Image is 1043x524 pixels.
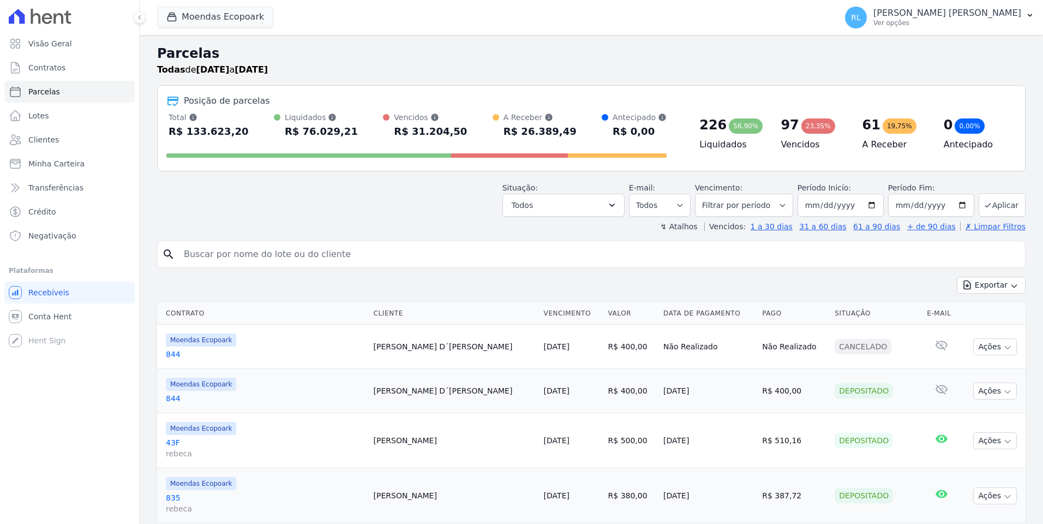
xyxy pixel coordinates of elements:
[369,413,540,468] td: [PERSON_NAME]
[835,488,893,503] div: Depositado
[4,306,135,327] a: Conta Hent
[835,339,891,354] div: Cancelado
[512,199,533,212] span: Todos
[285,112,358,123] div: Liquidados
[695,183,742,192] label: Vencimento:
[162,248,175,261] i: search
[835,383,893,398] div: Depositado
[973,487,1017,504] button: Ações
[604,413,659,468] td: R$ 500,00
[4,153,135,175] a: Minha Carteira
[699,138,763,151] h4: Liquidados
[973,338,1017,355] button: Ações
[758,413,830,468] td: R$ 510,16
[629,183,656,192] label: E-mail:
[944,138,1008,151] h4: Antecipado
[285,123,358,140] div: R$ 76.029,21
[955,118,984,134] div: 0,00%
[613,112,667,123] div: Antecipado
[604,302,659,325] th: Valor
[862,116,880,134] div: 61
[957,277,1026,294] button: Exportar
[704,222,746,231] label: Vencidos:
[758,468,830,523] td: R$ 387,72
[659,369,758,413] td: [DATE]
[369,325,540,369] td: [PERSON_NAME] D´[PERSON_NAME]
[166,378,236,391] span: Moendas Ecopoark
[979,193,1026,217] button: Aplicar
[28,182,83,193] span: Transferências
[502,183,538,192] label: Situação:
[699,116,727,134] div: 226
[873,19,1021,27] p: Ver opções
[28,110,49,121] span: Lotes
[659,413,758,468] td: [DATE]
[873,8,1021,19] p: [PERSON_NAME] [PERSON_NAME]
[157,44,1026,63] h2: Parcelas
[830,302,922,325] th: Situação
[973,432,1017,449] button: Ações
[4,177,135,199] a: Transferências
[196,64,230,75] strong: [DATE]
[169,112,249,123] div: Total
[801,118,835,134] div: 23,35%
[851,14,861,21] span: RL
[177,243,1021,265] input: Buscar por nome do lote ou do cliente
[862,138,926,151] h4: A Receber
[729,118,763,134] div: 56,90%
[28,86,60,97] span: Parcelas
[4,105,135,127] a: Lotes
[604,468,659,523] td: R$ 380,00
[781,116,799,134] div: 97
[157,7,273,27] button: Moendas Ecopoark
[28,311,71,322] span: Conta Hent
[613,123,667,140] div: R$ 0,00
[166,503,365,514] span: rebeca
[9,264,130,277] div: Plataformas
[28,230,76,241] span: Negativação
[960,222,1026,231] a: ✗ Limpar Filtros
[540,302,604,325] th: Vencimento
[157,63,268,76] p: de a
[166,492,365,514] a: 835rebeca
[28,38,72,49] span: Visão Geral
[798,183,851,192] label: Período Inicío:
[922,302,960,325] th: E-mail
[758,369,830,413] td: R$ 400,00
[369,369,540,413] td: [PERSON_NAME] D´[PERSON_NAME]
[166,334,236,347] span: Moendas Ecopoark
[544,436,570,445] a: [DATE]
[394,123,467,140] div: R$ 31.204,50
[659,302,758,325] th: Data de Pagamento
[836,2,1043,33] button: RL [PERSON_NAME] [PERSON_NAME] Ver opções
[28,287,69,298] span: Recebíveis
[28,62,65,73] span: Contratos
[604,325,659,369] td: R$ 400,00
[4,81,135,103] a: Parcelas
[369,468,540,523] td: [PERSON_NAME]
[394,112,467,123] div: Vencidos
[166,448,365,459] span: rebeca
[758,325,830,369] td: Não Realizado
[544,342,570,351] a: [DATE]
[659,325,758,369] td: Não Realizado
[944,116,953,134] div: 0
[758,302,830,325] th: Pago
[157,64,185,75] strong: Todas
[369,302,540,325] th: Cliente
[166,477,236,490] span: Moendas Ecopoark
[184,94,270,108] div: Posição de parcelas
[544,491,570,500] a: [DATE]
[502,194,625,217] button: Todos
[4,282,135,303] a: Recebíveis
[166,437,365,459] a: 43Frebeca
[835,433,893,448] div: Depositado
[604,369,659,413] td: R$ 400,00
[28,134,59,145] span: Clientes
[503,123,577,140] div: R$ 26.389,49
[28,206,56,217] span: Crédito
[166,422,236,435] span: Moendas Ecopoark
[853,222,900,231] a: 61 a 90 dias
[166,349,365,360] a: 844
[659,468,758,523] td: [DATE]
